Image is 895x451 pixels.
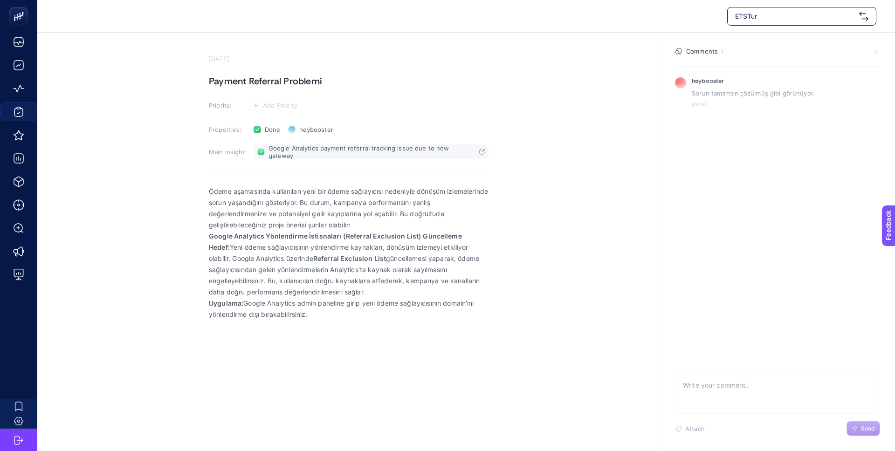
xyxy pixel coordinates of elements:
strong: Google Analytics Yönlendirme İstisnaları (Referral Exclusion List) Güncelleme [209,232,462,240]
time: [DATE] [209,55,229,62]
span: Add Priority [263,102,298,109]
time: [DATE] [692,102,880,107]
strong: Hedef: [209,243,230,251]
span: Done [265,126,281,133]
span: Send [861,425,875,432]
h4: Comments [686,48,718,55]
strong: Uygulama: [209,299,243,307]
span: heybooster [299,126,333,133]
div: Rich Text Editor. Editing area: main [209,180,489,366]
p: Yeni ödeme sağlayıcısının yönlendirme kaynakları, dönüşüm izlemeyi etkiliyor olabilir. Google Ana... [209,242,489,298]
data: 1 [721,48,723,55]
span: Feedback [6,3,35,10]
h3: Properties: [209,126,248,133]
h5: heybooster [692,77,724,85]
h3: Main insight: [209,148,248,156]
p: Sorun tamamen çözülmüş gibi görünüyor. [692,89,880,98]
strong: Referral Exclusion List [313,254,386,262]
span: Google Analytics payment referral tracking issue due to new gateway [268,144,475,159]
img: svg%3e [859,12,868,21]
button: Add Priority [250,100,301,111]
p: Ödeme aşamasında kullanılan yeni bir ödeme sağlayıcısı nedeniyle dönüşüm izlemelerinde sorun yaşa... [209,186,489,231]
a: Google Analytics payment referral tracking issue due to new gateway [254,144,489,159]
span: Attach [685,425,705,432]
span: ETSTur [735,12,855,21]
h3: Priority: [209,102,248,109]
h1: Payment Referral Problemi [209,74,489,89]
p: Google Analytics admin paneline girip yeni ödeme sağlayıcısının domain'ini yönlendirme dışı bırak... [209,298,489,320]
button: Send [847,421,880,436]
